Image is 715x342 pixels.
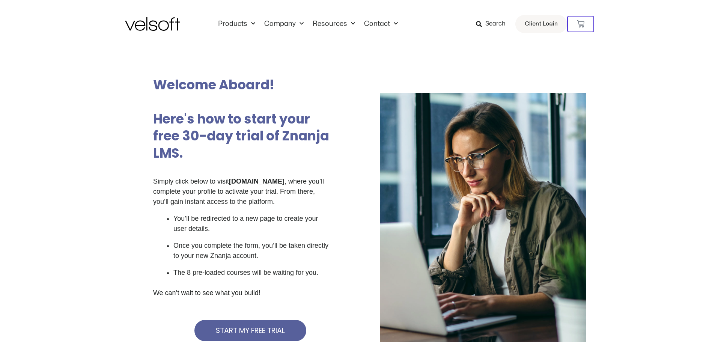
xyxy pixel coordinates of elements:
strong: [DOMAIN_NAME] [229,178,284,185]
p: The 8 pre-loaded courses will be waiting for you. [173,268,330,278]
img: Velsoft Training Materials [125,17,180,31]
p: Once you complete the form, you’ll be taken directly to your new Znanja account. [173,241,330,261]
span: Client Login [525,19,558,29]
p: You’ll be redirected to a new page to create your user details. [173,214,330,234]
a: CompanyMenu Toggle [260,20,308,28]
span: Search [485,19,506,29]
span: START MY FREE TRIAL [216,327,285,334]
a: ProductsMenu Toggle [214,20,260,28]
a: Search [476,18,511,30]
a: Client Login [515,15,567,33]
p: We can’t wait to see what you build! [153,288,330,298]
nav: Menu [214,20,402,28]
p: Simply click below to visit , where you’ll complete your profile to activate your trial. From the... [153,176,330,207]
h2: Welcome Aboard! Here's how to start your free 30-day trial of Znanja LMS. [153,76,329,162]
a: ContactMenu Toggle [360,20,402,28]
a: ResourcesMenu Toggle [308,20,360,28]
a: START MY FREE TRIAL [194,320,306,341]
